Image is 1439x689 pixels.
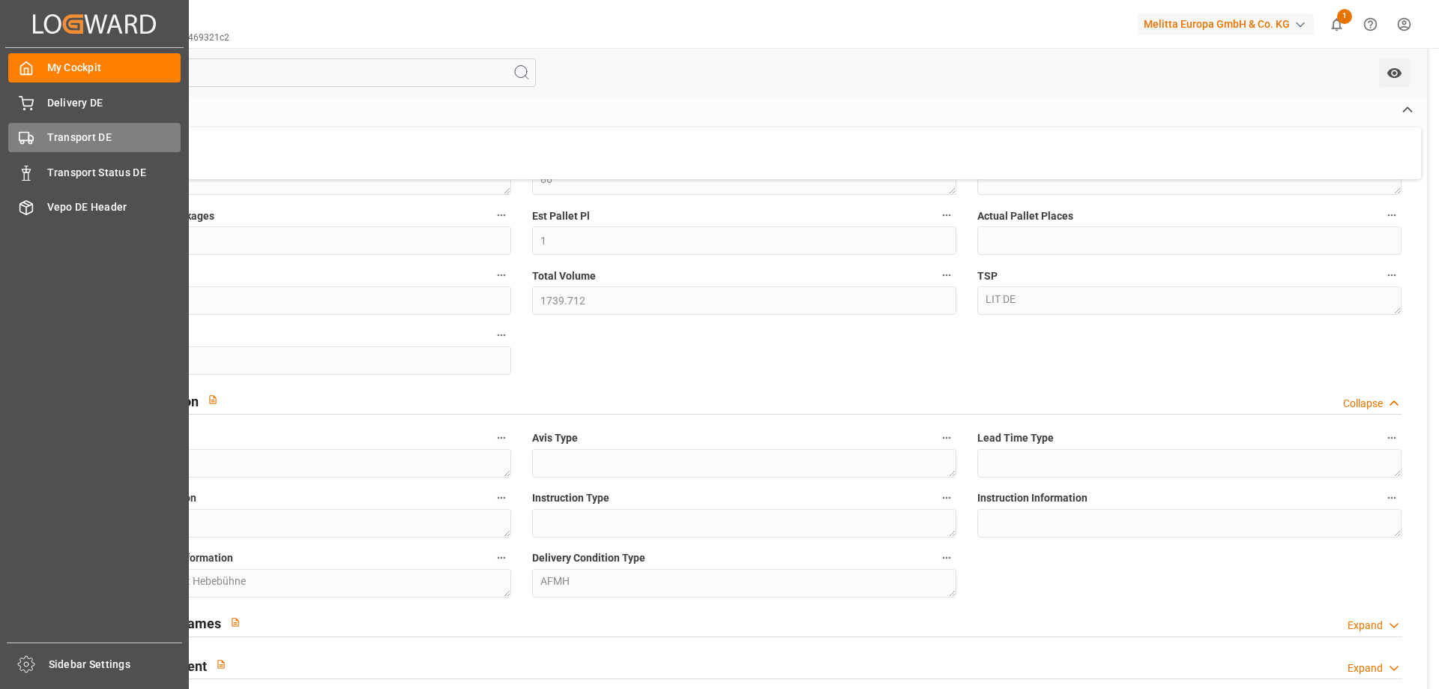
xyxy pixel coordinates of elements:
[977,208,1073,224] span: Actual Pallet Places
[47,199,181,215] span: Vepo DE Header
[69,58,536,87] input: Search Fields
[532,490,609,506] span: Instruction Type
[47,165,181,181] span: Transport Status DE
[1348,661,1383,676] div: Expand
[492,548,511,568] button: Delivery Condition Information
[8,123,181,152] a: Transport DE
[937,488,956,508] button: Instruction Type
[199,385,227,414] button: View description
[47,130,181,145] span: Transport DE
[1138,10,1320,38] button: Melitta Europa GmbH & Co. KG
[87,569,511,598] textarea: Anlieferfahrzeug mit Hebebühne
[1320,7,1354,41] button: show 1 new notifications
[492,205,511,225] button: Total Number Of Packages
[532,569,956,598] textarea: AFMH
[977,286,1402,315] textarea: LIT DE
[1382,428,1402,448] button: Lead Time Type
[87,166,511,195] textarea: Wehringen
[1348,618,1383,634] div: Expand
[532,550,645,566] span: Delivery Condition Type
[1382,205,1402,225] button: Actual Pallet Places
[532,430,578,446] span: Avis Type
[1343,396,1383,412] div: Collapse
[977,430,1054,446] span: Lead Time Type
[1382,265,1402,285] button: TSP
[532,166,956,195] textarea: 86
[221,608,250,637] button: View description
[492,428,511,448] button: Avis Information
[492,488,511,508] button: Lead Time Information
[937,205,956,225] button: Est Pallet Pl
[937,428,956,448] button: Avis Type
[1138,13,1314,35] div: Melitta Europa GmbH & Co. KG
[532,268,596,284] span: Total Volume
[47,60,181,76] span: My Cockpit
[1354,7,1387,41] button: Help Center
[977,268,998,284] span: TSP
[8,88,181,117] a: Delivery DE
[937,548,956,568] button: Delivery Condition Type
[1379,58,1410,87] button: open menu
[977,490,1087,506] span: Instruction Information
[8,157,181,187] a: Transport Status DE
[8,193,181,222] a: Vepo DE Header
[207,650,235,679] button: View description
[1337,9,1352,24] span: 1
[49,657,183,673] span: Sidebar Settings
[47,95,181,111] span: Delivery DE
[937,265,956,285] button: Total Volume
[532,208,590,224] span: Est Pallet Pl
[1382,488,1402,508] button: Instruction Information
[492,265,511,285] button: Gross Weight
[8,53,181,82] a: My Cockpit
[492,325,511,345] button: Total Wooden Pallets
